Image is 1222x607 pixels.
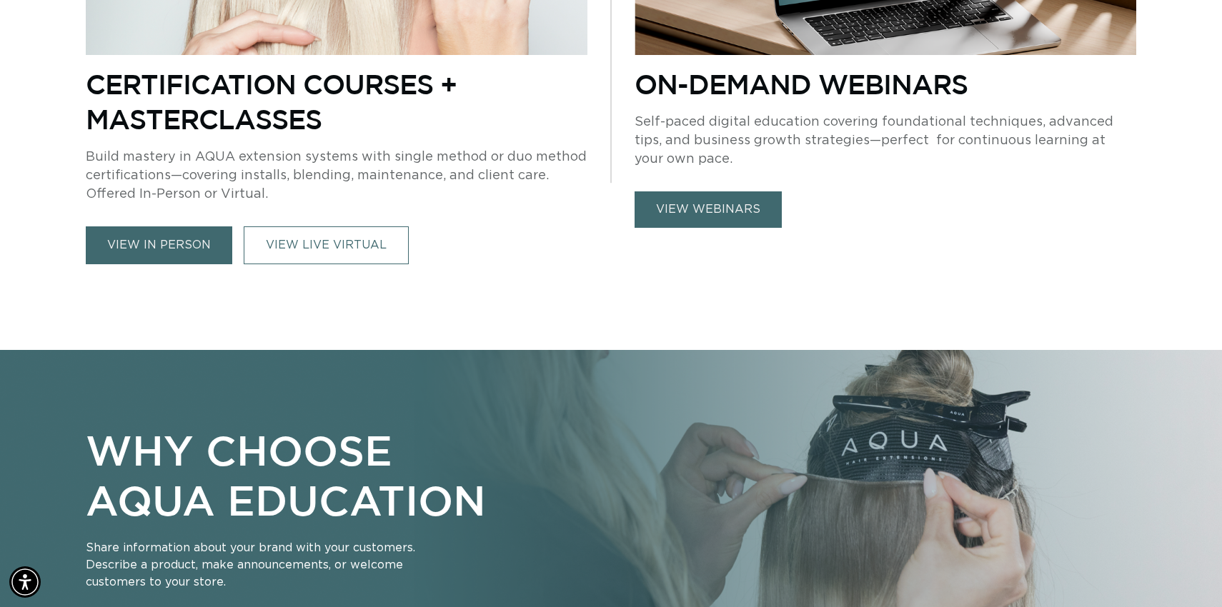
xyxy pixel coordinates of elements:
[635,191,782,228] a: view webinars
[9,566,41,598] div: Accessibility Menu
[244,226,409,264] a: VIEW LIVE VIRTUAL
[635,66,1136,101] p: On-Demand Webinars
[86,66,587,136] p: Certification Courses + Masterclasses
[86,226,232,264] a: view in person
[86,426,486,525] p: WHY CHOOSE AQUA EDUCATION
[86,148,587,204] p: Build mastery in AQUA extension systems with single method or duo method certifications—covering ...
[86,540,443,591] p: Share information about your brand with your customers. Describe a product, make announcements, o...
[635,113,1136,169] p: Self-paced digital education covering foundational techniques, advanced tips, and business growth...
